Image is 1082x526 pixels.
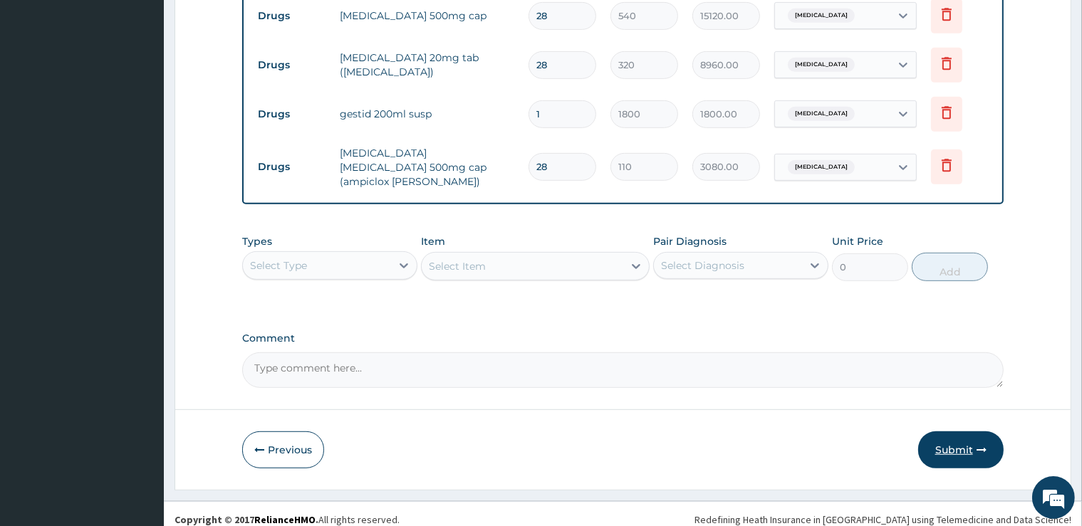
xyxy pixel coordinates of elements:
td: Drugs [251,52,333,78]
div: Select Type [250,258,307,273]
img: d_794563401_company_1708531726252_794563401 [26,71,58,107]
span: [MEDICAL_DATA] [788,58,855,72]
label: Comment [242,332,1003,344]
span: [MEDICAL_DATA] [788,9,855,23]
span: [MEDICAL_DATA] [788,160,855,174]
td: Drugs [251,101,333,127]
label: Types [242,236,272,248]
td: [MEDICAL_DATA] 500mg cap [333,1,521,30]
span: [MEDICAL_DATA] [788,107,855,121]
div: Minimize live chat window [234,7,268,41]
span: We're online! [83,167,197,310]
button: Submit [918,431,1004,468]
strong: Copyright © 2017 . [175,513,318,526]
label: Pair Diagnosis [653,234,727,248]
button: Add [912,253,988,281]
label: Unit Price [832,234,883,248]
textarea: Type your message and hit 'Enter' [7,364,271,414]
td: Drugs [251,3,333,29]
label: Item [421,234,445,248]
td: Drugs [251,154,333,180]
div: Select Diagnosis [661,258,744,273]
td: gestid 200ml susp [333,100,521,128]
td: [MEDICAL_DATA] [MEDICAL_DATA] 500mg cap (ampiclox [PERSON_NAME]) [333,139,521,196]
td: [MEDICAL_DATA] 20mg tab ([MEDICAL_DATA]) [333,43,521,86]
button: Previous [242,431,324,468]
a: RelianceHMO [254,513,316,526]
div: Chat with us now [74,80,239,98]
